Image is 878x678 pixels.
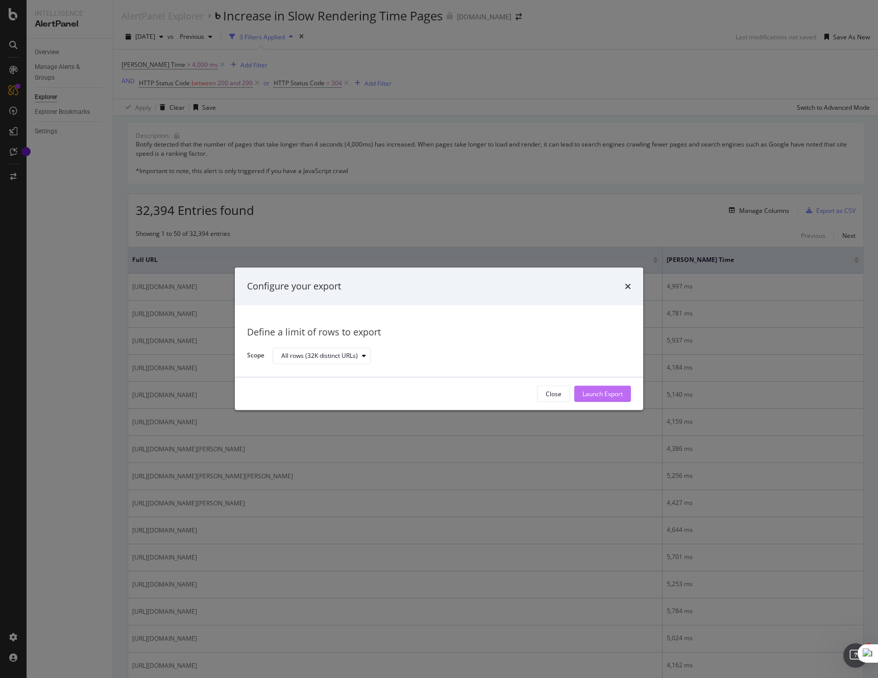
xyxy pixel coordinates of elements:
div: Define a limit of rows to export [247,326,631,339]
div: times [625,280,631,293]
label: Scope [247,351,264,362]
span: 1 [864,643,872,651]
button: All rows (32K distinct URLs) [273,348,371,364]
iframe: Intercom live chat [843,643,868,668]
div: Configure your export [247,280,341,293]
button: Launch Export [574,386,631,402]
button: Close [537,386,570,402]
div: modal [235,268,643,410]
div: All rows (32K distinct URLs) [281,353,358,359]
div: Close [546,390,562,398]
div: Launch Export [582,390,623,398]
